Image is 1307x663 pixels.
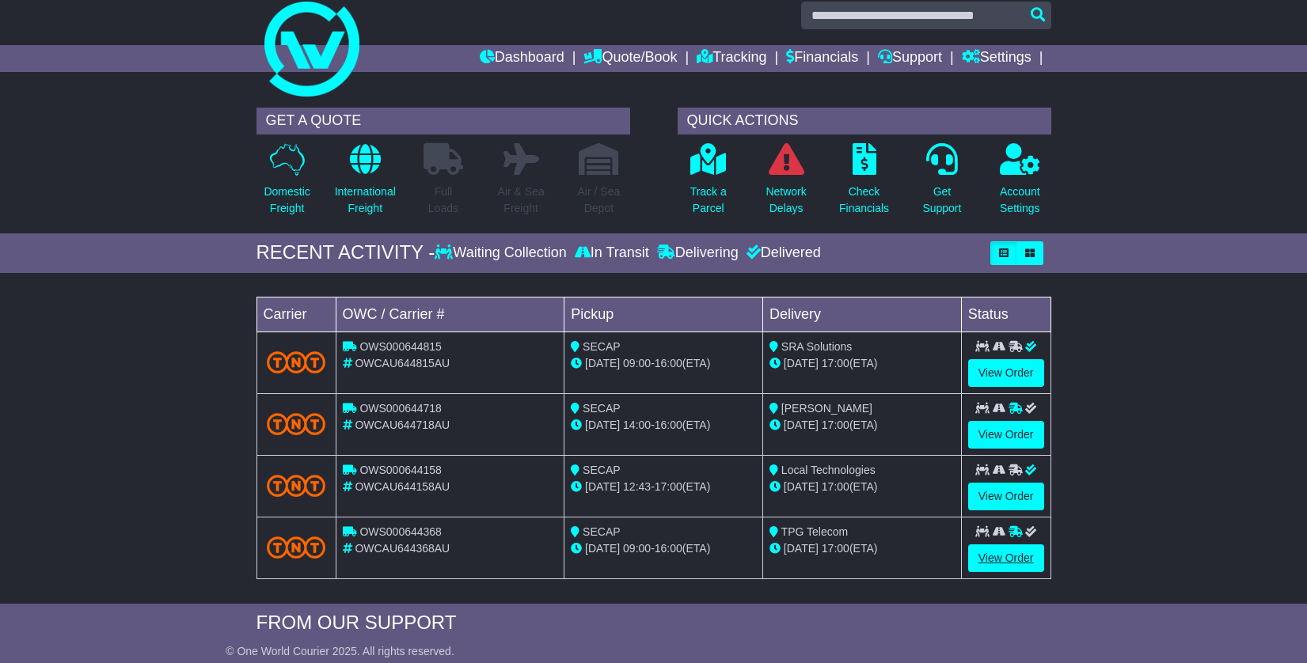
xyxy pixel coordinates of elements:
a: View Order [968,483,1044,510]
div: RECENT ACTIVITY - [256,241,435,264]
span: [DATE] [784,542,819,555]
td: Pickup [564,297,763,331]
a: View Order [968,421,1044,449]
td: OWC / Carrier # [336,297,564,331]
span: [DATE] [585,480,620,493]
span: SECAP [583,402,620,415]
a: GetSupport [921,142,962,225]
span: SRA Solutions [781,340,853,353]
a: View Order [968,544,1044,572]
td: Delivery [762,297,961,331]
div: Delivered [743,244,821,262]
a: Tracking [697,45,766,72]
div: GET A QUOTE [256,108,630,134]
a: View Order [968,359,1044,387]
p: Full Loads [424,184,463,217]
a: Dashboard [480,45,564,72]
img: TNT_Domestic.png [267,413,326,434]
span: SECAP [583,464,620,476]
span: OWCAU644815AU [355,357,450,369]
a: Track aParcel [690,142,728,225]
a: AccountSettings [999,142,1041,225]
p: Account Settings [1000,184,1040,217]
span: 17:00 [822,357,849,369]
span: 09:00 [623,542,651,555]
div: Delivering [653,244,743,262]
div: FROM OUR SUPPORT [256,612,1051,635]
div: In Transit [571,244,653,262]
a: Settings [962,45,1032,72]
a: Quote/Book [583,45,677,72]
span: TPG Telecom [781,525,849,538]
p: Get Support [922,184,961,217]
span: 16:00 [655,357,682,369]
span: [DATE] [784,419,819,431]
td: Status [961,297,1051,331]
span: 16:00 [655,419,682,431]
div: (ETA) [769,479,955,495]
div: (ETA) [769,417,955,434]
img: TNT_Domestic.png [267,475,326,496]
span: Local Technologies [781,464,876,476]
p: Track a Parcel [690,184,727,217]
div: - (ETA) [571,540,756,557]
td: Carrier [256,297,336,331]
span: 17:00 [822,419,849,431]
span: 16:00 [655,542,682,555]
a: DomesticFreight [263,142,310,225]
span: OWS000644815 [359,340,442,353]
img: TNT_Domestic.png [267,351,326,373]
span: OWS000644718 [359,402,442,415]
span: [DATE] [585,357,620,369]
span: [DATE] [784,480,819,493]
span: SECAP [583,340,620,353]
span: 09:00 [623,357,651,369]
span: SECAP [583,525,620,538]
div: - (ETA) [571,479,756,495]
span: [PERSON_NAME] [781,402,872,415]
div: - (ETA) [571,355,756,372]
span: 17:00 [822,480,849,493]
span: 14:00 [623,419,651,431]
div: Waiting Collection [435,244,570,262]
p: Air / Sea Depot [578,184,621,217]
span: [DATE] [585,419,620,431]
span: © One World Courier 2025. All rights reserved. [226,645,454,657]
p: International Freight [335,184,396,217]
p: Check Financials [839,184,889,217]
span: OWCAU644718AU [355,419,450,431]
p: Air & Sea Freight [498,184,545,217]
span: 12:43 [623,480,651,493]
a: Financials [786,45,858,72]
a: InternationalFreight [334,142,397,225]
div: - (ETA) [571,417,756,434]
p: Domestic Freight [264,184,310,217]
a: NetworkDelays [765,142,807,225]
div: (ETA) [769,540,955,557]
p: Network Delays [766,184,806,217]
span: OWS000644158 [359,464,442,476]
div: (ETA) [769,355,955,372]
span: OWCAU644368AU [355,542,450,555]
a: Support [878,45,942,72]
img: TNT_Domestic.png [267,536,326,558]
span: 17:00 [822,542,849,555]
div: QUICK ACTIONS [678,108,1051,134]
span: OWCAU644158AU [355,480,450,493]
span: OWS000644368 [359,525,442,538]
a: CheckFinancials [838,142,890,225]
span: [DATE] [585,542,620,555]
span: [DATE] [784,357,819,369]
span: 17:00 [655,480,682,493]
